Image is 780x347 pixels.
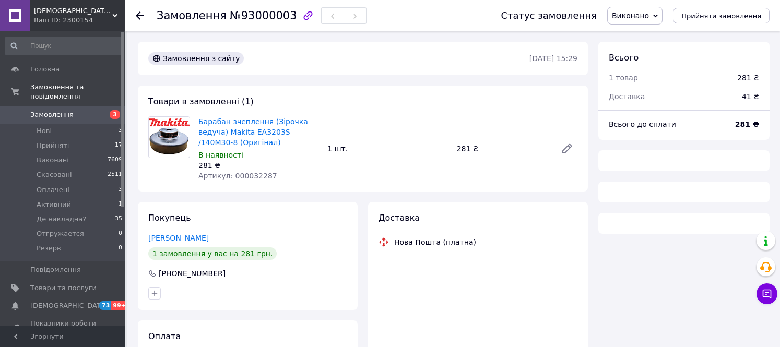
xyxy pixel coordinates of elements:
button: Прийняти замовлення [673,8,770,23]
span: 0 [119,244,122,253]
div: Ваш ID: 2300154 [34,16,125,25]
div: 281 ₴ [737,73,759,83]
span: В наявності [198,151,243,159]
span: 3 [119,126,122,136]
span: Всього до сплати [609,120,676,128]
span: Всього [609,53,639,63]
div: 1 шт. [323,141,452,156]
span: БудМаркет "МІЙ ДІМ" [34,6,112,16]
div: 281 ₴ [453,141,552,156]
span: Де накладна? [37,214,86,224]
span: Отгружается [37,229,84,238]
button: Чат з покупцем [757,283,777,304]
b: 281 ₴ [735,120,759,128]
div: 1 замовлення у вас на 281 грн. [148,247,277,260]
span: 7609 [108,155,122,165]
span: 3 [110,110,120,119]
span: Повідомлення [30,265,81,274]
span: Покупець [148,213,191,223]
span: 3 [119,185,122,195]
span: Замовлення та повідомлення [30,82,125,101]
div: 41 ₴ [736,85,765,108]
div: Нова Пошта (платна) [392,237,479,247]
span: Доставка [609,92,645,101]
span: 35 [115,214,122,224]
a: [PERSON_NAME] [148,234,209,242]
span: Замовлення [157,9,227,22]
div: [PHONE_NUMBER] [158,268,227,279]
span: 0 [119,229,122,238]
span: Резерв [37,244,61,253]
span: 73 [99,301,111,310]
span: Активний [37,200,71,209]
span: 2511 [108,170,122,180]
div: Замовлення з сайту [148,52,244,65]
div: Статус замовлення [501,10,597,21]
span: Артикул: 000032287 [198,172,277,180]
span: 1 [119,200,122,209]
div: 281 ₴ [198,160,319,171]
img: Барабан зчеплення (Зірочка ведуча) Makita EA3203S /140M30-8 (Оригінал) [149,118,190,157]
span: Оплачені [37,185,69,195]
span: Виконані [37,155,69,165]
span: Прийняти замовлення [681,12,761,20]
span: 1 товар [609,74,638,82]
span: Замовлення [30,110,74,119]
span: 99+ [111,301,128,310]
span: Доставка [379,213,420,223]
span: Нові [37,126,52,136]
span: Оплата [148,331,181,341]
span: Товари в замовленні (1) [148,97,254,106]
time: [DATE] 15:29 [529,54,577,63]
span: Скасовані [37,170,72,180]
span: Виконано [612,11,649,20]
span: Товари та послуги [30,283,97,293]
span: Головна [30,65,60,74]
span: Показники роботи компанії [30,319,97,338]
span: Прийняті [37,141,69,150]
div: Повернутися назад [136,10,144,21]
a: Редагувати [557,138,577,159]
span: [DEMOGRAPHIC_DATA] [30,301,108,310]
span: №93000003 [230,9,297,22]
span: 17 [115,141,122,150]
input: Пошук [5,37,123,55]
a: Барабан зчеплення (Зірочка ведуча) Makita EA3203S /140M30-8 (Оригінал) [198,117,308,147]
